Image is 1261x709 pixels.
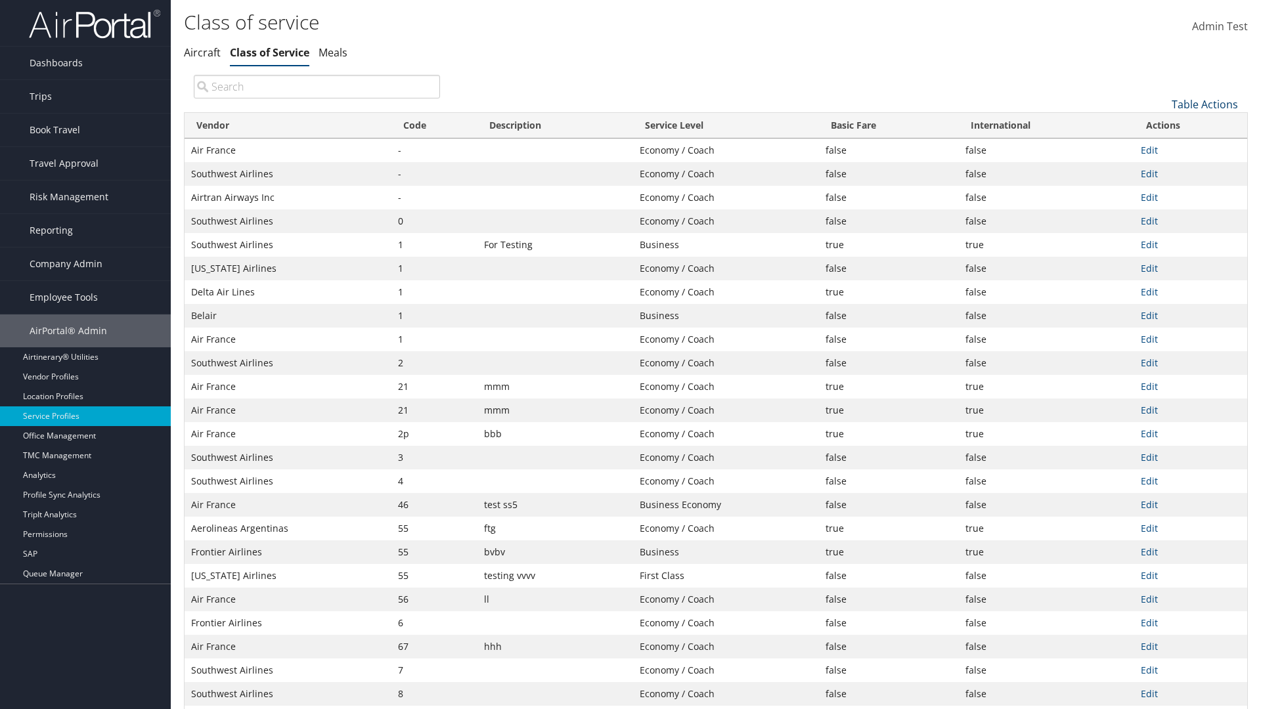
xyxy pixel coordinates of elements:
[391,233,477,257] td: 1
[391,328,477,351] td: 1
[30,80,52,113] span: Trips
[185,113,391,139] th: Vendor: activate to sort column ascending
[633,304,819,328] td: Business
[185,564,391,588] td: [US_STATE] Airlines
[819,446,959,469] td: false
[391,280,477,304] td: 1
[1141,144,1158,156] a: Edit
[819,682,959,706] td: false
[1141,167,1158,180] a: Edit
[185,280,391,304] td: Delta Air Lines
[819,493,959,517] td: false
[391,351,477,375] td: 2
[1141,475,1158,487] a: Edit
[391,682,477,706] td: 8
[319,45,347,60] a: Meals
[633,328,819,351] td: Economy / Coach
[477,375,633,398] td: mmm
[959,635,1134,658] td: false
[391,375,477,398] td: 21
[959,398,1134,422] td: true
[819,209,959,233] td: false
[959,351,1134,375] td: false
[819,257,959,280] td: false
[391,658,477,682] td: 7
[1141,451,1158,463] a: Edit
[1141,522,1158,534] a: Edit
[819,304,959,328] td: false
[29,9,160,39] img: airportal-logo.png
[633,588,819,611] td: Economy / Coach
[819,113,959,139] th: Basic Fare: activate to sort column ascending
[185,351,391,375] td: Southwest Airlines
[633,398,819,422] td: Economy / Coach
[959,113,1134,139] th: International: activate to sort column ascending
[184,9,893,36] h1: Class of service
[1141,687,1158,700] a: Edit
[1141,664,1158,676] a: Edit
[819,162,959,186] td: false
[959,304,1134,328] td: false
[30,47,83,79] span: Dashboards
[633,658,819,682] td: Economy / Coach
[959,186,1134,209] td: false
[391,257,477,280] td: 1
[477,493,633,517] td: test ss5
[1192,7,1248,47] a: Admin Test
[477,588,633,611] td: ll
[185,422,391,446] td: Air France
[185,446,391,469] td: Southwest Airlines
[819,658,959,682] td: false
[1141,333,1158,345] a: Edit
[633,162,819,186] td: Economy / Coach
[391,139,477,162] td: -
[185,328,391,351] td: Air France
[633,233,819,257] td: Business
[819,611,959,635] td: false
[477,635,633,658] td: hhh
[819,588,959,611] td: false
[959,517,1134,540] td: true
[959,257,1134,280] td: false
[185,375,391,398] td: Air France
[633,422,819,446] td: Economy / Coach
[633,635,819,658] td: Economy / Coach
[819,186,959,209] td: false
[30,214,73,247] span: Reporting
[391,113,477,139] th: Code: activate to sort column descending
[1141,262,1158,274] a: Edit
[185,540,391,564] td: Frontier Airlines
[959,682,1134,706] td: false
[819,564,959,588] td: false
[959,658,1134,682] td: false
[819,469,959,493] td: false
[819,398,959,422] td: true
[633,113,819,139] th: Service Level: activate to sort column ascending
[477,398,633,422] td: mmm
[633,257,819,280] td: Economy / Coach
[391,422,477,446] td: 2p
[819,540,959,564] td: true
[391,564,477,588] td: 55
[477,233,633,257] td: For Testing
[959,564,1134,588] td: false
[184,45,221,60] a: Aircraft
[959,162,1134,186] td: false
[30,281,98,314] span: Employee Tools
[633,186,819,209] td: Economy / Coach
[633,493,819,517] td: Business Economy
[1141,546,1158,558] a: Edit
[185,209,391,233] td: Southwest Airlines
[185,139,391,162] td: Air France
[185,469,391,493] td: Southwest Airlines
[185,162,391,186] td: Southwest Airlines
[633,351,819,375] td: Economy / Coach
[633,446,819,469] td: Economy / Coach
[391,446,477,469] td: 3
[1172,97,1238,112] a: Table Actions
[391,304,477,328] td: 1
[30,181,108,213] span: Risk Management
[959,493,1134,517] td: false
[959,139,1134,162] td: false
[391,186,477,209] td: -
